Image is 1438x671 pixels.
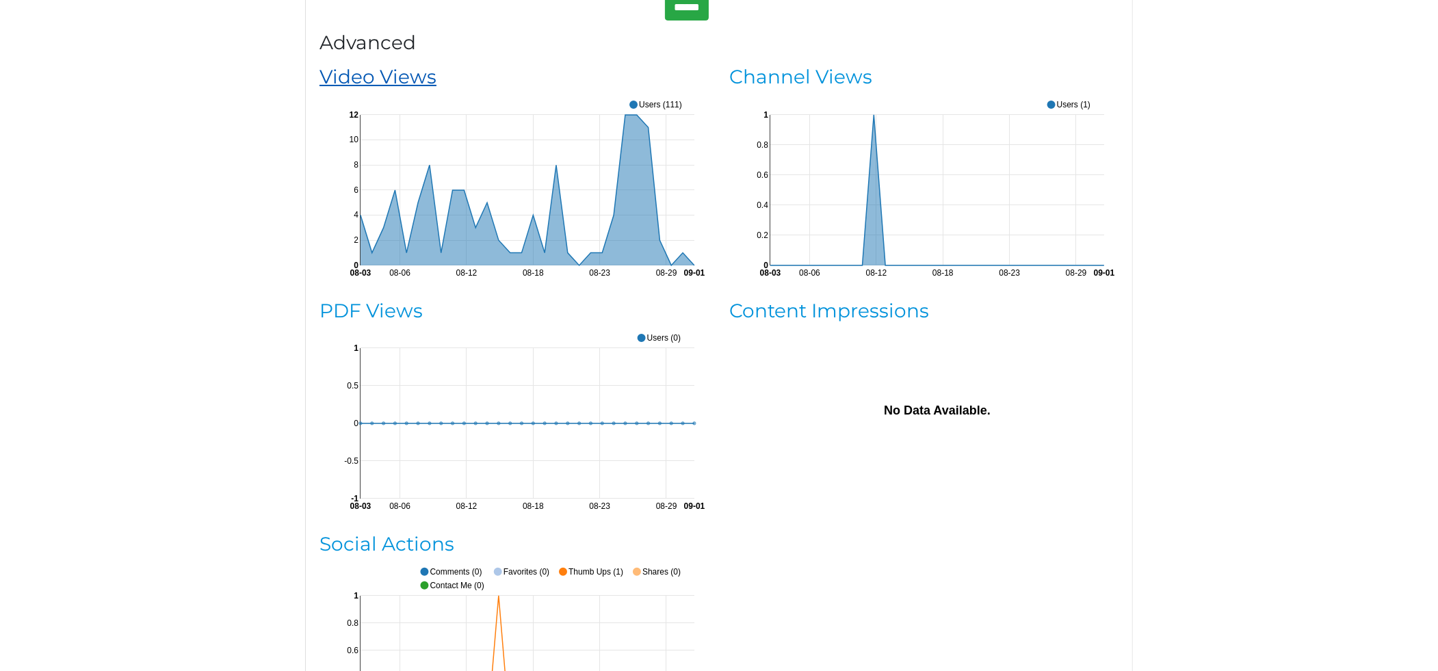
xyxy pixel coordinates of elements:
text: No Data Available. [884,404,991,418]
a: PDF Views [319,299,423,322]
a: Content Impressions [729,299,929,322]
text: Users (0) [647,333,681,343]
a: Video Views [319,65,436,88]
text: Contact Me (0) [430,581,484,590]
text: Favorites (0) [504,567,549,577]
text: Thumb Ups (1) [568,567,623,577]
text: Comments (0) [430,567,482,577]
a: Channel Views [729,65,872,88]
text: Shares (0) [642,567,681,577]
text: Users (1) [1057,99,1090,109]
text: Users (111) [639,99,682,109]
h3: Advanced [319,31,1119,55]
a: Social Actions [319,532,454,555]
